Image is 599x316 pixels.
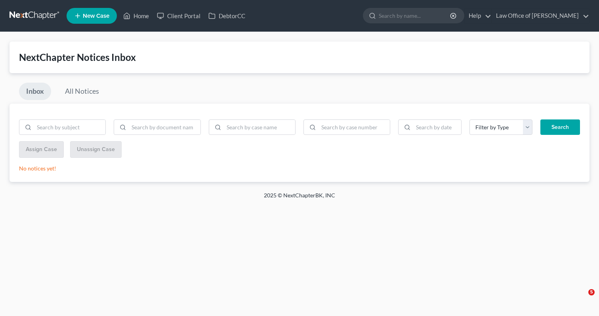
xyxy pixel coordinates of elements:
a: Help [465,9,491,23]
a: All Notices [58,83,106,100]
a: Law Office of [PERSON_NAME] [492,9,589,23]
p: No notices yet! [19,165,580,172]
input: Search by name... [379,8,451,23]
a: DebtorCC [204,9,249,23]
a: Home [119,9,153,23]
div: NextChapter Notices Inbox [19,51,580,64]
a: Client Portal [153,9,204,23]
input: Search by case number [319,120,390,135]
span: New Case [83,13,109,19]
span: 5 [588,289,595,295]
a: Inbox [19,83,51,100]
input: Search by document name [129,120,200,135]
div: 2025 © NextChapterBK, INC [74,191,525,206]
iframe: Intercom live chat [572,289,591,308]
input: Search by case name [224,120,295,135]
input: Search by subject [34,120,105,135]
input: Search by date [413,120,461,135]
button: Search [540,119,580,135]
